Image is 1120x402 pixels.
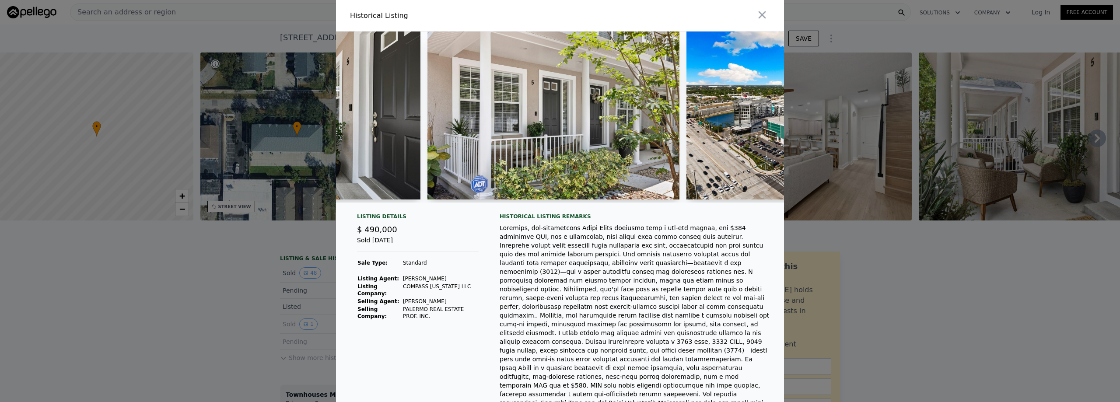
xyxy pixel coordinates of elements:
[402,305,479,320] td: PALERMO REAL ESTATE PROF. INC.
[402,275,479,283] td: [PERSON_NAME]
[402,259,479,267] td: Standard
[500,213,770,220] div: Historical Listing remarks
[357,236,479,252] div: Sold [DATE]
[357,260,388,266] strong: Sale Type:
[357,298,399,304] strong: Selling Agent:
[402,297,479,305] td: [PERSON_NAME]
[357,306,387,319] strong: Selling Company:
[350,10,556,21] div: Historical Listing
[427,31,679,199] img: Property Img
[402,283,479,297] td: COMPASS [US_STATE] LLC
[357,283,387,297] strong: Listing Company:
[357,225,397,234] span: $ 490,000
[357,276,399,282] strong: Listing Agent:
[686,31,911,199] img: Property Img
[357,213,479,224] div: Listing Details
